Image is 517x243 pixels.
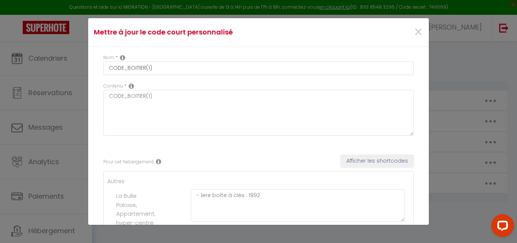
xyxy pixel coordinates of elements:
i: Custom short code name [120,55,125,61]
label: La Bulle Paloise, Appartement, hyper-centre [116,191,156,227]
span: × [414,21,423,44]
i: Rental [156,158,161,165]
i: Replacable content [129,83,134,89]
label: Autres [107,177,125,185]
label: Pour cet hébergement [103,158,154,166]
button: Close [414,24,423,41]
h4: Mettre à jour le code court personnalisé [94,27,310,38]
label: Nom [103,54,114,61]
input: Custom code name [103,61,414,75]
label: Contenu [103,83,123,90]
iframe: LiveChat chat widget [485,211,517,243]
button: Afficher les shortcodes [341,155,414,168]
